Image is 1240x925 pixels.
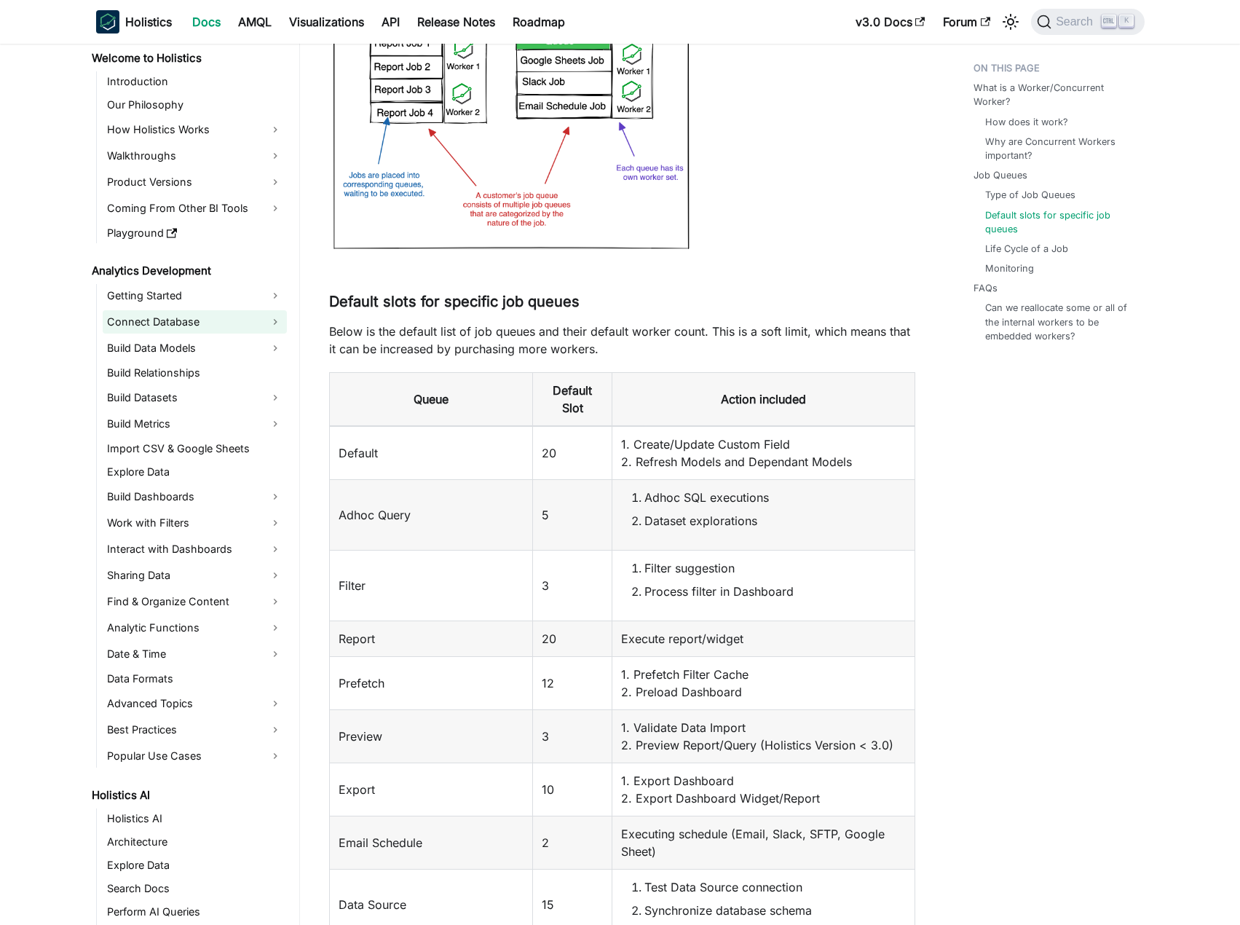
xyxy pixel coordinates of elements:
[612,816,915,869] td: Executing schedule (Email, Slack, SFTP, Google Sheet)
[533,709,612,763] td: 3
[329,656,533,709] td: Prefetch
[504,10,574,34] a: Roadmap
[103,808,287,829] a: Holistics AI
[985,115,1068,129] a: How does it work?
[985,301,1130,343] a: Can we reallocate some or all of the internal workers to be embedded workers?
[103,144,287,168] a: Walkthroughs
[934,10,999,34] a: Forum
[103,363,287,383] a: Build Relationships
[183,10,229,34] a: Docs
[280,10,373,34] a: Visualizations
[229,10,280,34] a: AMQL
[103,642,287,666] a: Date & Time
[125,13,172,31] b: Holistics
[329,621,533,656] td: Report
[612,763,915,816] td: 1. Export Dashboard 2. Export Dashboard Widget/Report
[103,744,287,768] a: Popular Use Cases
[533,816,612,869] td: 2
[1119,15,1134,28] kbd: K
[1031,9,1144,35] button: Search (Ctrl+K)
[533,621,612,656] td: 20
[533,763,612,816] td: 10
[103,511,287,535] a: Work with Filters
[985,208,1130,236] a: Default slots for specific job queues
[103,438,287,459] a: Import CSV & Google Sheets
[103,878,287,899] a: Search Docs
[103,223,287,243] a: Playground
[644,902,905,919] li: Synchronize database schema
[103,386,287,409] a: Build Datasets
[103,310,287,334] a: Connect Database
[1051,15,1102,28] span: Search
[533,550,612,621] td: 3
[329,426,533,480] td: Default
[329,293,915,311] h3: Default slots for specific job queues
[644,583,905,600] li: Process filter in Dashboard
[373,10,408,34] a: API
[103,669,287,689] a: Data Formats
[533,656,612,709] td: 12
[87,261,287,281] a: Analytics Development
[103,590,287,613] a: Find & Organize Content
[103,95,287,115] a: Our Philosophy
[974,168,1027,182] a: Job Queues
[103,538,287,561] a: Interact with Dashboards
[644,559,905,577] li: Filter suggestion
[329,550,533,621] td: Filter
[612,709,915,763] td: 1. Validate Data Import 2. Preview Report/Query (Holistics Version < 3.0)
[96,10,119,34] img: Holistics
[329,323,915,358] p: Below is the default list of job queues and their default worker count. This is a soft limit, whi...
[985,135,1130,162] a: Why are Concurrent Workers important?
[974,81,1136,109] a: What is a Worker/Concurrent Worker?
[999,10,1022,34] button: Switch between dark and light mode (currently light mode)
[644,512,905,530] li: Dataset explorations
[103,564,287,587] a: Sharing Data
[103,284,287,307] a: Getting Started
[103,902,287,922] a: Perform AI Queries
[103,412,287,436] a: Build Metrics
[87,48,287,68] a: Welcome to Holistics
[82,44,300,925] nav: Docs sidebar
[974,281,998,295] a: FAQs
[103,71,287,92] a: Introduction
[103,336,287,360] a: Build Data Models
[644,489,905,506] li: Adhoc SQL executions
[329,816,533,869] td: Email Schedule
[329,763,533,816] td: Export
[329,479,533,550] td: Adhoc Query
[103,616,287,639] a: Analytic Functions
[103,718,287,741] a: Best Practices
[103,462,287,482] a: Explore Data
[103,692,287,715] a: Advanced Topics
[87,785,287,806] a: Holistics AI
[533,479,612,550] td: 5
[329,372,533,426] th: Queue
[96,10,172,34] a: HolisticsHolistics
[103,855,287,875] a: Explore Data
[985,242,1068,256] a: Life Cycle of a Job
[103,170,287,194] a: Product Versions
[103,832,287,852] a: Architecture
[612,372,915,426] th: Action included
[408,10,504,34] a: Release Notes
[985,261,1034,275] a: Monitoring
[533,426,612,480] td: 20
[533,372,612,426] th: Default Slot
[985,188,1075,202] a: Type of Job Queues
[329,709,533,763] td: Preview
[612,656,915,709] td: 1. Prefetch Filter Cache 2. Preload Dashboard
[103,485,287,508] a: Build Dashboards
[847,10,934,34] a: v3.0 Docs
[612,621,915,656] td: Execute report/widget
[644,878,905,896] li: Test Data Source connection
[103,118,287,141] a: How Holistics Works
[612,426,915,480] td: 1. Create/Update Custom Field 2. Refresh Models and Dependant Models
[103,197,287,220] a: Coming From Other BI Tools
